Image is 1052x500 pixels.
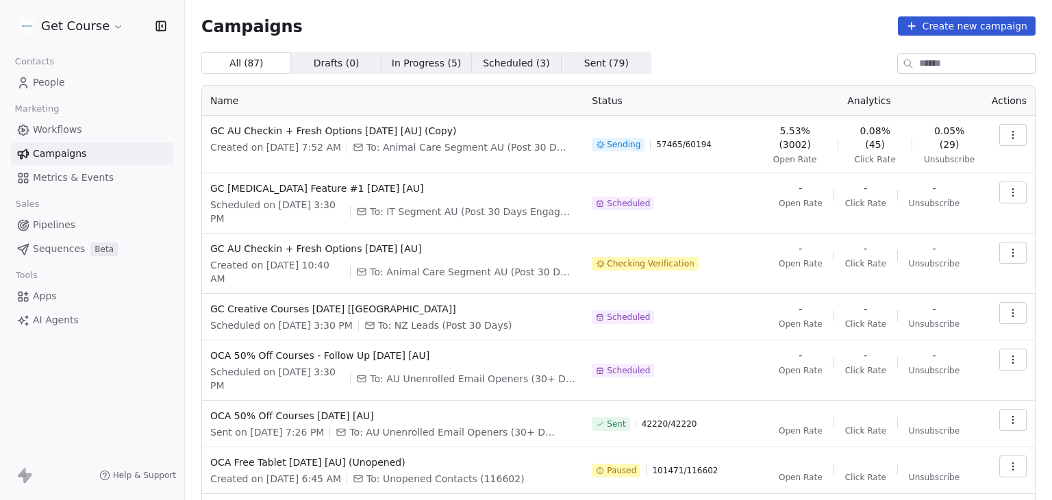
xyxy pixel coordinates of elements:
span: 42220 / 42220 [642,418,697,429]
span: Click Rate [855,154,896,165]
a: Apps [11,285,173,308]
span: To: IT Segment AU (Post 30 Days Engaged) + 3 more [370,205,575,218]
span: - [864,349,867,362]
span: Scheduled on [DATE] 3:30 PM [210,318,353,332]
span: 101471 / 116602 [652,465,718,476]
a: Metrics & Events [11,166,173,189]
span: Beta [90,242,118,256]
span: Workflows [33,123,82,137]
span: Apps [33,289,57,303]
span: To: AU Unenrolled Email Openers (30+ Day Old Leads) [370,372,575,386]
span: Scheduled [607,312,650,323]
span: Unsubscribe [924,154,975,165]
a: AI Agents [11,309,173,332]
a: Workflows [11,118,173,141]
span: Click Rate [845,198,886,209]
span: Open Rate [779,472,823,483]
span: Scheduled on [DATE] 3:30 PM [210,365,345,392]
span: Campaigns [33,147,86,161]
a: People [11,71,173,94]
span: Unsubscribe [909,198,960,209]
a: Pipelines [11,214,173,236]
span: Tools [10,265,43,286]
span: Click Rate [845,365,886,376]
span: OCA 50% Off Courses - Follow Up [DATE] [AU] [210,349,575,362]
span: - [799,182,802,195]
span: GC AU Checkin + Fresh Options [DATE] [AU] [210,242,575,255]
span: Open Rate [779,198,823,209]
span: Help & Support [113,470,176,481]
span: Contacts [9,51,60,72]
span: Scheduled [607,365,650,376]
span: Created on [DATE] 7:52 AM [210,140,341,154]
span: Pipelines [33,218,75,232]
button: Get Course [16,14,127,38]
a: Campaigns [11,142,173,165]
span: To: Unopened Contacts (116602) [366,472,525,486]
span: - [864,182,867,195]
span: AI Agents [33,313,79,327]
span: - [932,349,936,362]
span: Marketing [9,99,65,119]
span: Sequences [33,242,85,256]
span: - [864,242,867,255]
span: Unsubscribe [909,472,960,483]
span: GC [MEDICAL_DATA] Feature #1 [DATE] [AU] [210,182,575,195]
span: OCA 50% Off Courses [DATE] [AU] [210,409,575,423]
span: Paused [607,465,636,476]
span: Click Rate [845,258,886,269]
span: Click Rate [845,472,886,483]
span: Sending [607,139,640,150]
span: - [864,302,867,316]
span: Created on [DATE] 10:40 AM [210,258,345,286]
span: 0.05% (29) [923,124,975,151]
span: Scheduled ( 3 ) [483,56,550,71]
span: Open Rate [779,318,823,329]
span: To: NZ Leads (Post 30 Days) [378,318,512,332]
span: Sent on [DATE] 7:26 PM [210,425,324,439]
span: To: AU Unenrolled Email Openers (30+ Day Old Leads) [349,425,555,439]
span: Unsubscribe [909,318,960,329]
span: Open Rate [773,154,817,165]
span: - [932,182,936,195]
span: Sales [10,194,45,214]
th: Name [202,86,584,116]
span: To: Animal Care Segment AU (Post 30 Days Engaged) + 6 more [366,140,572,154]
span: OCA Free Tablet [DATE] [AU] (Unopened) [210,455,575,469]
span: Open Rate [779,365,823,376]
span: Unsubscribe [909,365,960,376]
span: Sent ( 79 ) [584,56,629,71]
span: Created on [DATE] 6:45 AM [210,472,341,486]
span: 57465 / 60194 [656,139,712,150]
th: Analytics [755,86,984,116]
span: Metrics & Events [33,171,114,185]
span: Click Rate [845,318,886,329]
span: GC Creative Courses [DATE] [[GEOGRAPHIC_DATA]] [210,302,575,316]
span: Click Rate [845,425,886,436]
span: Unsubscribe [909,258,960,269]
span: 5.53% (3002) [763,124,827,151]
a: SequencesBeta [11,238,173,260]
span: Scheduled on [DATE] 3:30 PM [210,198,345,225]
span: Open Rate [779,258,823,269]
span: - [799,349,802,362]
span: Scheduled [607,198,650,209]
span: GC AU Checkin + Fresh Options [DATE] [AU] (Copy) [210,124,575,138]
span: In Progress ( 5 ) [392,56,462,71]
span: Checking Verification [607,258,694,269]
span: Drafts ( 0 ) [314,56,360,71]
span: Get Course [41,17,110,35]
span: - [799,242,802,255]
span: Unsubscribe [909,425,960,436]
span: Open Rate [779,425,823,436]
span: People [33,75,65,90]
span: Campaigns [201,16,303,36]
span: To: Animal Care Segment AU (Post 30 Days Engaged) + 6 more [370,265,575,279]
span: Sent [607,418,625,429]
button: Create new campaign [898,16,1036,36]
span: - [932,302,936,316]
a: Help & Support [99,470,176,481]
th: Actions [984,86,1035,116]
span: - [932,242,936,255]
th: Status [584,86,755,116]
